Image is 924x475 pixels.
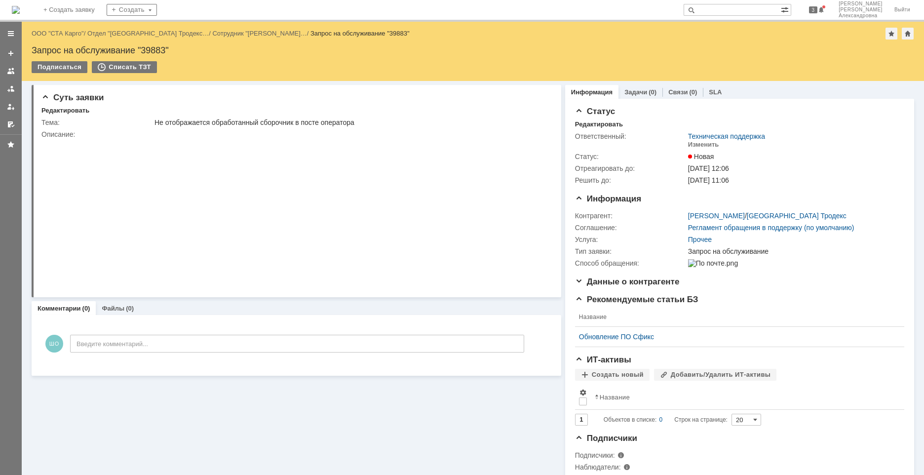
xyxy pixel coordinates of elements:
[32,45,914,55] div: Запрос на обслуживание "39883"
[839,1,883,7] span: [PERSON_NAME]
[154,119,546,126] div: Не отображается обработанный сборочник в посте оператора
[688,212,745,220] a: [PERSON_NAME]
[809,6,818,13] span: 3
[82,305,90,312] div: (0)
[32,30,84,37] a: ООО "СТА Карго"
[688,141,719,149] div: Изменить
[3,81,19,97] a: Заявки в моей ответственности
[591,385,896,410] th: Название
[688,259,738,267] img: По почте.png
[41,119,153,126] div: Тема:
[839,13,883,19] span: Александровна
[575,224,686,232] div: Соглашение:
[575,176,686,184] div: Решить до:
[709,88,722,96] a: SLA
[3,99,19,115] a: Мои заявки
[575,451,674,459] div: Подписчики:
[688,153,714,160] span: Новая
[212,30,307,37] a: Сотрудник "[PERSON_NAME]…
[575,153,686,160] div: Статус:
[212,30,310,37] div: /
[575,120,623,128] div: Редактировать
[575,308,896,327] th: Название
[126,305,134,312] div: (0)
[688,176,729,184] span: [DATE] 11:06
[575,434,637,443] span: Подписчики
[32,30,87,37] div: /
[12,6,20,14] a: Перейти на домашнюю страницу
[38,305,81,312] a: Комментарии
[87,30,209,37] a: Отдел "[GEOGRAPHIC_DATA] Тродекс…
[579,333,892,341] a: Обновление ПО Сфикс
[575,107,615,116] span: Статус
[575,463,674,471] div: Наблюдатели:
[604,414,728,426] i: Строк на странице:
[575,355,631,364] span: ИТ-активы
[107,4,157,16] div: Создать
[310,30,410,37] div: Запрос на обслуживание "39883"
[41,130,548,138] div: Описание:
[688,224,854,232] a: Регламент обращения в поддержку (по умолчанию)
[689,88,697,96] div: (0)
[575,164,686,172] div: Отреагировать до:
[87,30,213,37] div: /
[3,63,19,79] a: Заявки на командах
[41,107,89,115] div: Редактировать
[575,259,686,267] div: Способ обращения:
[668,88,688,96] a: Связи
[45,335,63,353] span: ШО
[575,277,680,286] span: Данные о контрагенте
[3,45,19,61] a: Создать заявку
[688,247,899,255] div: Запрос на обслуживание
[747,212,847,220] a: [GEOGRAPHIC_DATA] Тродекс
[575,194,641,203] span: Информация
[575,132,686,140] div: Ответственный:
[12,6,20,14] img: logo
[41,93,104,102] span: Суть заявки
[624,88,647,96] a: Задачи
[102,305,124,312] a: Файлы
[575,295,698,304] span: Рекомендуемые статьи БЗ
[575,212,686,220] div: Контрагент:
[659,414,663,426] div: 0
[649,88,656,96] div: (0)
[575,236,686,243] div: Услуга:
[3,117,19,132] a: Мои согласования
[604,416,656,423] span: Объектов в списке:
[885,28,897,40] div: Добавить в избранное
[688,164,729,172] span: [DATE] 12:06
[579,389,587,396] span: Настройки
[781,4,791,14] span: Расширенный поиск
[575,247,686,255] div: Тип заявки:
[688,132,765,140] a: Техническая поддержка
[600,394,630,401] div: Название
[688,212,847,220] div: /
[902,28,914,40] div: Сделать домашней страницей
[839,7,883,13] span: [PERSON_NAME]
[571,88,613,96] a: Информация
[688,236,712,243] a: Прочее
